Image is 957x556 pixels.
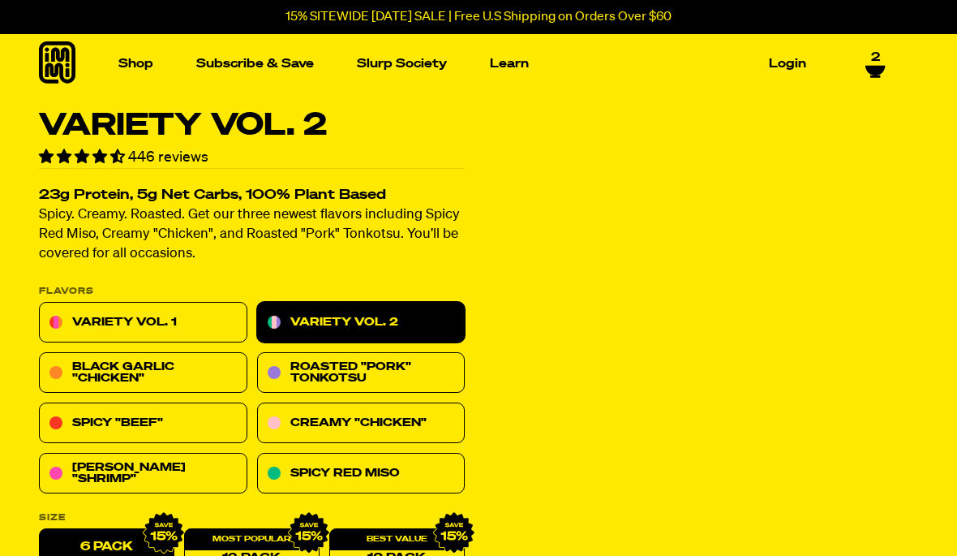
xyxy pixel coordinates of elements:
img: IMG_9632.png [143,512,185,554]
a: Shop [112,51,160,76]
a: Spicy "Beef" [39,403,247,444]
a: Roasted "Pork" Tonkotsu [257,353,466,394]
a: 2 [865,50,886,78]
nav: Main navigation [112,34,813,93]
a: Variety Vol. 2 [257,303,466,343]
label: Size [39,514,465,523]
span: 446 reviews [128,150,208,165]
img: IMG_9632.png [433,512,475,554]
h1: Variety Vol. 2 [39,110,465,141]
a: Variety Vol. 1 [39,303,247,343]
a: Learn [483,51,535,76]
p: Spicy. Creamy. Roasted. Get our three newest flavors including Spicy Red Miso, Creamy "Chicken", ... [39,206,465,265]
a: Login [762,51,813,76]
a: [PERSON_NAME] "Shrimp" [39,454,247,494]
img: IMG_9632.png [288,512,330,554]
span: 4.70 stars [39,150,128,165]
a: Spicy Red Miso [257,454,466,494]
a: Creamy "Chicken" [257,403,466,444]
a: Slurp Society [350,51,453,76]
a: Subscribe & Save [190,51,320,76]
a: Black Garlic "Chicken" [39,353,247,394]
h2: 23g Protein, 5g Net Carbs, 100% Plant Based [39,189,465,203]
span: 2 [871,50,880,65]
p: 15% SITEWIDE [DATE] SALE | Free U.S Shipping on Orders Over $60 [285,10,672,24]
p: Flavors [39,287,465,296]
